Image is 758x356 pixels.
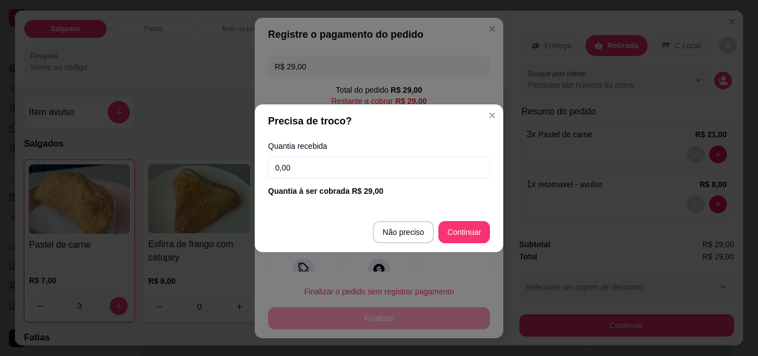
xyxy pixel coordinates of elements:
div: Quantia à ser cobrada R$ 29,00 [268,185,490,197]
label: Quantia recebida [268,142,490,150]
header: Precisa de troco? [255,104,503,138]
button: Não preciso [373,221,434,243]
button: Continuar [438,221,490,243]
button: Close [483,107,501,124]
